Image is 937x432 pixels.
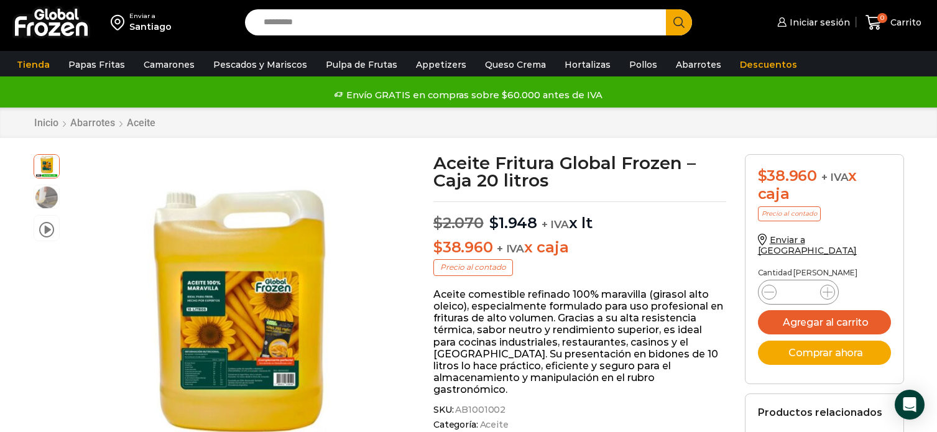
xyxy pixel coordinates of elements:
span: aceite para freir [34,185,59,210]
p: Precio al contado [433,259,513,275]
a: Descuentos [734,53,803,76]
h1: Aceite Fritura Global Frozen – Caja 20 litros [433,154,726,189]
button: Search button [666,9,692,35]
p: Cantidad [PERSON_NAME] [758,269,891,277]
span: $ [433,214,443,232]
a: Inicio [34,117,59,129]
span: + IVA [821,171,849,183]
img: address-field-icon.svg [111,12,129,33]
bdi: 1.948 [489,214,537,232]
a: Pollos [623,53,663,76]
a: Aceite [478,420,509,430]
h2: Productos relacionados [758,407,882,418]
span: AB1001002 [453,405,505,415]
span: Carrito [887,16,921,29]
button: Comprar ahora [758,341,891,365]
p: x caja [433,239,726,257]
span: Categoría: [433,420,726,430]
div: Enviar a [129,12,172,21]
span: $ [758,167,767,185]
nav: Breadcrumb [34,117,156,129]
span: + IVA [497,242,524,255]
bdi: 2.070 [433,214,484,232]
span: SKU: [433,405,726,415]
a: Aceite [126,117,156,129]
p: Precio al contado [758,206,821,221]
a: Abarrotes [670,53,727,76]
span: Iniciar sesión [787,16,850,29]
bdi: 38.960 [433,238,492,256]
bdi: 38.960 [758,167,817,185]
input: Product quantity [787,283,810,301]
a: Iniciar sesión [774,10,850,35]
span: + IVA [542,218,569,231]
a: Enviar a [GEOGRAPHIC_DATA] [758,234,857,256]
span: 0 [877,13,887,23]
p: x lt [433,201,726,232]
a: Pulpa de Frutas [320,53,404,76]
span: aceite maravilla [34,153,59,178]
a: Pescados y Mariscos [207,53,313,76]
span: $ [489,214,499,232]
a: Queso Crema [479,53,552,76]
a: Abarrotes [70,117,116,129]
a: 0 Carrito [862,8,925,37]
div: Open Intercom Messenger [895,390,925,420]
a: Tienda [11,53,56,76]
span: $ [433,238,443,256]
a: Appetizers [410,53,473,76]
a: Camarones [137,53,201,76]
button: Agregar al carrito [758,310,891,334]
a: Papas Fritas [62,53,131,76]
div: x caja [758,167,891,203]
a: Hortalizas [558,53,617,76]
div: Santiago [129,21,172,33]
p: Aceite comestible refinado 100% maravilla (girasol alto oleico), especialmente formulado para uso... [433,288,726,396]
